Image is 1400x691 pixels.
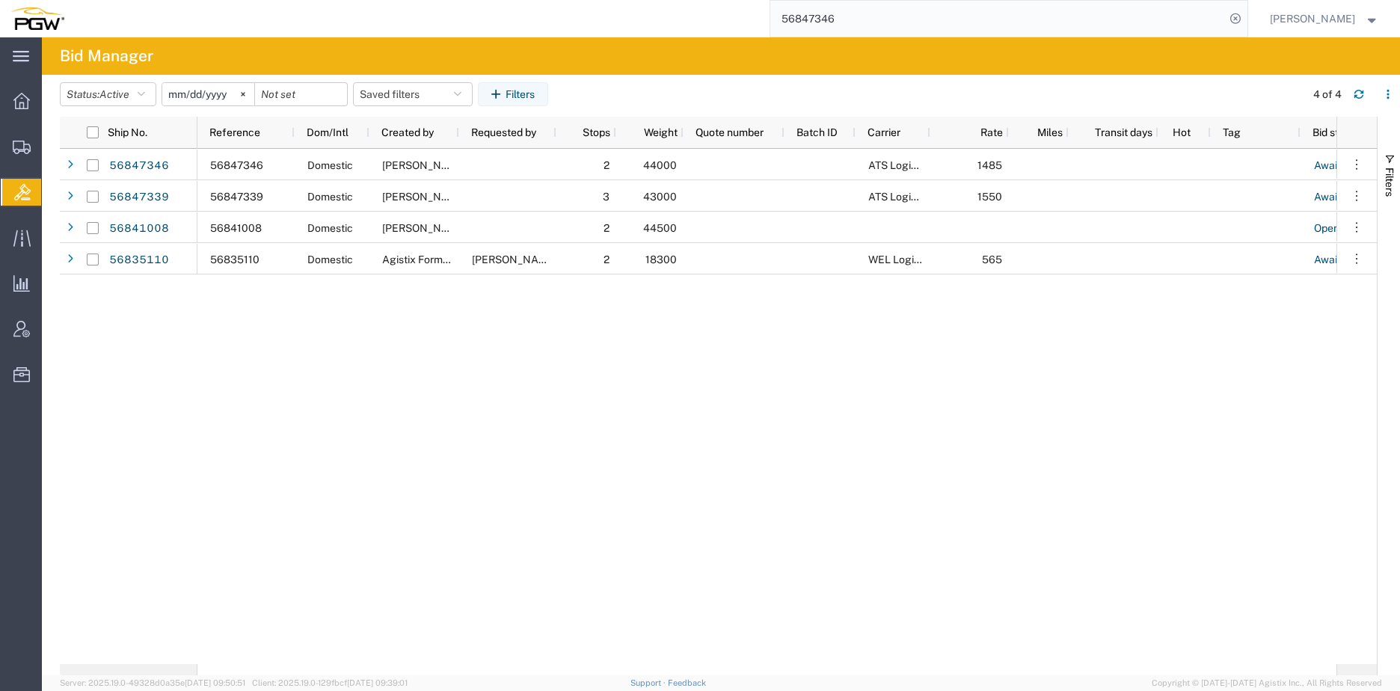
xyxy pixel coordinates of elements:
[604,159,610,171] span: 2
[868,191,933,203] span: ATS Logistics
[307,254,353,265] span: Domestic
[255,83,347,105] input: Not set
[568,126,610,138] span: Stops
[668,678,706,687] a: Feedback
[108,217,170,241] a: 56841008
[604,254,610,265] span: 2
[643,159,677,171] span: 44000
[977,159,1002,171] span: 1485
[604,222,610,234] span: 2
[868,254,954,265] span: WEL Logistics Inc
[643,222,677,234] span: 44500
[796,126,838,138] span: Batch ID
[108,154,170,178] a: 56847346
[108,126,147,138] span: Ship No.
[307,222,353,234] span: Domestic
[347,678,408,687] span: [DATE] 09:39:01
[868,159,933,171] span: ATS Logistics
[99,88,129,100] span: Active
[307,159,353,171] span: Domestic
[471,126,536,138] span: Requested by
[60,678,245,687] span: Server: 2025.19.0-49328d0a35e
[382,191,467,203] span: Jesse Dawson
[645,254,677,265] span: 18300
[1081,126,1152,138] span: Transit days
[1152,677,1382,690] span: Copyright © [DATE]-[DATE] Agistix Inc., All Rights Reserved
[603,191,610,203] span: 3
[1223,126,1241,138] span: Tag
[982,254,1002,265] span: 565
[472,254,557,265] span: Fernando maybin
[1313,217,1340,241] a: Open
[868,126,900,138] span: Carrier
[108,248,170,272] a: 56835110
[696,126,764,138] span: Quote number
[381,126,434,138] span: Created by
[10,7,64,30] img: logo
[209,126,260,138] span: Reference
[307,191,353,203] span: Domestic
[1312,126,1360,138] span: Bid status
[108,185,170,209] a: 56847339
[210,254,260,265] span: 56835110
[252,678,408,687] span: Client: 2025.19.0-129fbcf
[1313,87,1342,102] div: 4 of 4
[382,159,467,171] span: Jesse Dawson
[353,82,473,106] button: Saved filters
[382,222,467,234] span: Amber Hickey
[942,126,1003,138] span: Rate
[643,191,677,203] span: 43000
[630,678,668,687] a: Support
[185,678,245,687] span: [DATE] 09:50:51
[478,82,548,106] button: Filters
[210,222,262,234] span: 56841008
[210,191,263,203] span: 56847339
[60,82,156,106] button: Status:Active
[1384,168,1396,197] span: Filters
[977,191,1002,203] span: 1550
[1021,126,1063,138] span: Miles
[1173,126,1191,138] span: Hot
[162,83,254,105] input: Not set
[1269,10,1380,28] button: [PERSON_NAME]
[628,126,678,138] span: Weight
[1270,10,1355,27] span: Jesse Dawson
[60,37,153,75] h4: Bid Manager
[307,126,349,138] span: Dom/Intl
[210,159,263,171] span: 56847346
[382,254,486,265] span: Agistix Form Services
[770,1,1225,37] input: Search for shipment number, reference number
